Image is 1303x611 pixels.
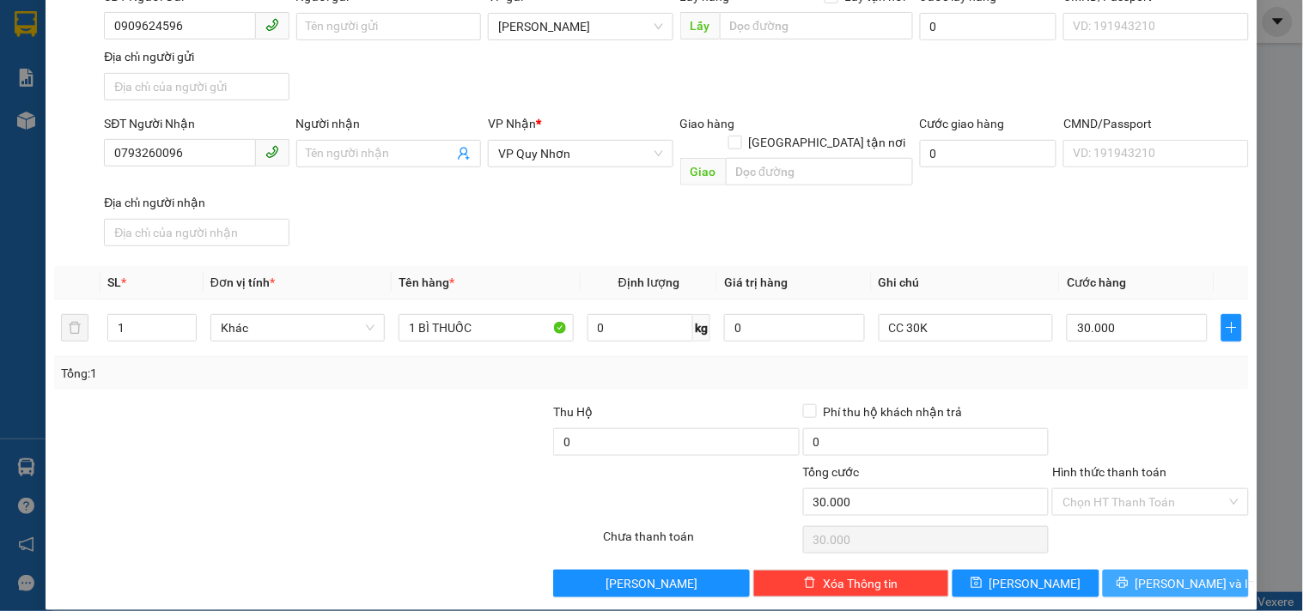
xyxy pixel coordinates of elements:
input: 0 [724,314,865,342]
span: plus [1222,321,1241,335]
div: Tổng: 1 [61,364,504,383]
span: Tổng cước [803,465,860,479]
span: delete [804,577,816,590]
button: save[PERSON_NAME] [953,570,1099,597]
span: Giao [680,158,726,185]
th: Ghi chú [872,266,1060,299]
button: printer[PERSON_NAME] và In [1103,570,1249,597]
span: phone [265,145,279,159]
div: Người nhận [296,114,481,133]
button: plus [1221,314,1242,342]
span: Khác [221,315,374,341]
label: Hình thức thanh toán [1052,465,1166,479]
span: Tên hàng [399,275,454,289]
span: Giao hàng [680,117,735,130]
span: printer [1117,577,1129,590]
input: VD: Bàn, Ghế [399,314,573,342]
span: Giá trị hàng [724,275,788,289]
span: user-add [457,147,471,160]
div: Địa chỉ người gửi [104,47,289,66]
div: Chưa thanh toán [601,527,801,557]
span: Lấy [680,12,720,39]
span: VP Nhận [488,117,536,130]
input: Địa chỉ của người gửi [104,73,289,100]
div: SĐT Người Nhận [104,114,289,133]
input: Dọc đường [720,12,913,39]
input: Cước lấy hàng [920,13,1057,40]
span: kg [693,314,710,342]
input: Cước giao hàng [920,140,1057,167]
span: SL [107,275,121,289]
label: Cước giao hàng [920,117,1005,130]
span: save [971,577,983,590]
span: Đơn vị tính [210,275,275,289]
span: Cước hàng [1067,275,1126,289]
span: [PERSON_NAME] [989,574,1081,593]
span: [PERSON_NAME] [606,574,697,593]
button: delete [61,314,88,342]
button: [PERSON_NAME] [553,570,749,597]
div: CMND/Passport [1063,114,1248,133]
span: phone [265,18,279,32]
input: Ghi Chú [879,314,1053,342]
span: Phan Đình Phùng [498,14,662,39]
span: Thu Hộ [553,405,593,419]
span: Phí thu hộ khách nhận trả [817,402,970,421]
div: Địa chỉ người nhận [104,193,289,212]
span: Định lượng [618,275,679,289]
span: [PERSON_NAME] và In [1136,574,1256,593]
input: Dọc đường [726,158,913,185]
span: [GEOGRAPHIC_DATA] tận nơi [742,133,913,152]
span: Xóa Thông tin [823,574,898,593]
button: deleteXóa Thông tin [753,570,949,597]
input: Địa chỉ của người nhận [104,219,289,246]
span: VP Quy Nhơn [498,141,662,166]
